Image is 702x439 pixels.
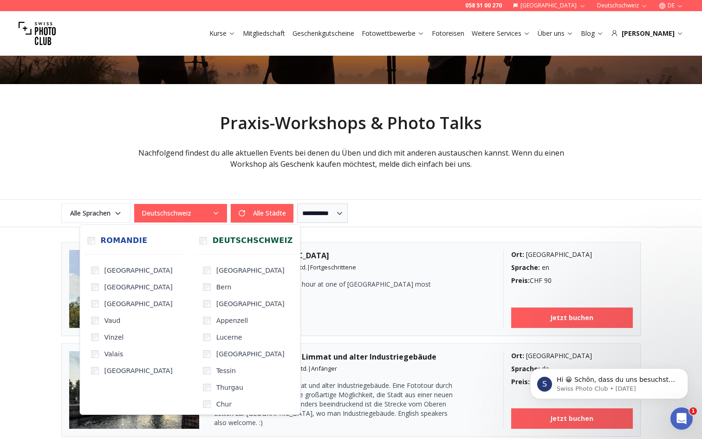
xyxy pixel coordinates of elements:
[289,27,358,40] button: Geschenkgutscheine
[104,266,173,275] span: [GEOGRAPHIC_DATA]
[104,316,121,325] span: Vaud
[69,250,199,328] img: Sunset at Lenzburg Castle
[577,27,607,40] button: Blog
[203,334,211,341] input: Lucerne
[358,27,428,40] button: Fotowettbewerbe
[214,381,455,427] p: Stadtimpressionen der Limmat und alter Industriegebäude. Eine Fototour durch [GEOGRAPHIC_DATA] is...
[611,29,683,38] div: [PERSON_NAME]
[88,237,95,244] input: Romandie
[203,283,211,291] input: Bern
[134,204,227,223] button: Deutschschweiz
[101,235,148,246] span: Romandie
[104,282,173,292] span: [GEOGRAPHIC_DATA]
[138,148,564,169] span: Nachfolgend findest du alle aktuellen Events bei denen du Üben und dich mit anderen austauschen k...
[216,316,248,325] span: Appenzell
[243,29,285,38] a: Mitgliedschaft
[231,204,293,223] button: Alle Städte
[91,300,99,308] input: [GEOGRAPHIC_DATA]
[104,349,123,359] span: Valais
[465,2,502,9] a: 058 51 00 270
[534,27,577,40] button: Über uns
[511,250,524,259] b: Ort :
[216,282,232,292] span: Bern
[511,276,530,285] b: Preis :
[216,299,285,308] span: [GEOGRAPHIC_DATA]
[511,308,633,328] a: Jetzt buchen
[511,364,633,373] div: de
[550,414,593,423] b: Jetzt buchen
[239,27,289,40] button: Mitgliedschaft
[91,350,99,358] input: Valais
[292,29,354,38] a: Geschenkgutscheine
[91,283,99,291] input: [GEOGRAPHIC_DATA]
[104,299,173,308] span: [GEOGRAPHIC_DATA]
[670,407,693,430] iframe: Intercom live chat
[362,29,424,38] a: Fotowettbewerbe
[511,377,530,386] b: Preis :
[203,267,211,274] input: [GEOGRAPHIC_DATA]
[209,29,235,38] a: Kurse
[472,29,530,38] a: Weitere Services
[203,350,211,358] input: [GEOGRAPHIC_DATA]
[104,333,124,342] span: Vinzel
[206,27,239,40] button: Kurse
[203,317,211,324] input: Appenzell
[63,205,129,222] span: Alle Sprachen
[200,237,207,244] input: Deutschschweiz
[203,367,211,374] input: Tessin
[69,351,199,429] img: Stadtimpressionen der Limmat und alter Industriegebäude
[432,29,464,38] a: Fotoreisen
[511,408,633,429] a: Jetzt buchen
[216,383,243,392] span: Thurgau
[689,407,697,415] span: 1
[511,377,633,387] div: CHF
[214,250,488,261] h3: Sunset at [GEOGRAPHIC_DATA]
[19,15,56,52] img: Swiss photo club
[511,263,633,272] div: en
[468,27,534,40] button: Weitere Services
[214,351,488,362] h3: Stadtimpressionen der Limmat und alter Industriegebäude
[511,263,540,272] b: Sprache :
[91,317,99,324] input: Vaud
[310,263,356,271] span: Fortgeschrittene
[216,333,242,342] span: Lucerne
[80,224,301,415] div: Deutschschweiz
[311,364,337,373] span: Anfänger
[91,334,99,341] input: Vinzel
[511,276,633,285] div: CHF
[511,250,633,259] div: [GEOGRAPHIC_DATA]
[511,351,633,360] div: [GEOGRAPHIC_DATA]
[516,349,702,414] iframe: Intercom notifications message
[203,400,211,408] input: Chur
[581,29,604,38] a: Blog
[203,300,211,308] input: [GEOGRAPHIC_DATA]
[214,280,455,298] p: Capture the magic of golden hour at one of [GEOGRAPHIC_DATA] most picturesque castles.
[216,366,236,375] span: Tessin
[61,203,130,223] button: Alle Sprachen
[550,313,593,322] b: Jetzt buchen
[511,364,540,373] b: Sprache :
[538,29,573,38] a: Über uns
[428,27,468,40] button: Fotoreisen
[544,276,552,285] span: 90
[121,114,581,132] h2: Praxis-Workshops & Photo Talks
[91,267,99,274] input: [GEOGRAPHIC_DATA]
[511,351,524,360] b: Ort :
[216,349,285,359] span: [GEOGRAPHIC_DATA]
[216,266,285,275] span: [GEOGRAPHIC_DATA]
[104,366,173,375] span: [GEOGRAPHIC_DATA]
[213,235,293,246] span: Deutschschweiz
[91,367,99,374] input: [GEOGRAPHIC_DATA]
[216,400,232,409] span: Chur
[203,384,211,391] input: Thurgau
